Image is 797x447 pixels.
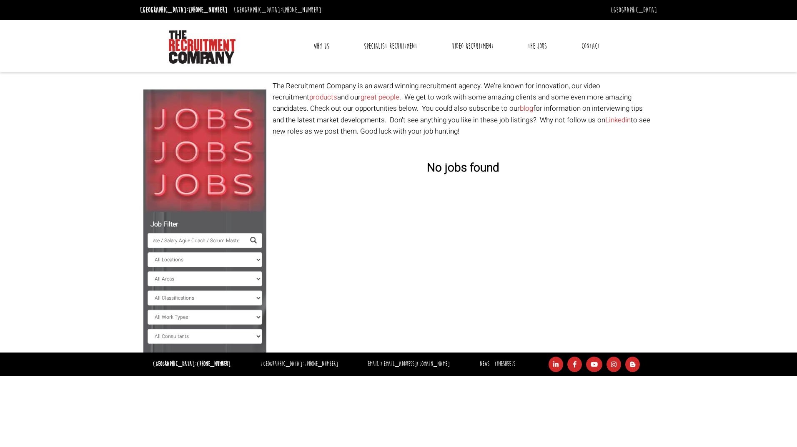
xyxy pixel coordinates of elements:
[169,30,236,64] img: The Recruitment Company
[521,36,553,57] a: The Jobs
[307,36,336,57] a: Why Us
[282,5,321,15] a: [PHONE_NUMBER]
[446,36,500,57] a: Video Recruitment
[273,80,654,137] p: The Recruitment Company is an award winning recruitment agency. We're known for innovation, our v...
[304,360,338,368] a: [PHONE_NUMBER]
[575,36,606,57] a: Contact
[605,115,631,125] a: Linkedin
[232,3,323,17] li: [GEOGRAPHIC_DATA]:
[381,360,450,368] a: [EMAIL_ADDRESS][DOMAIN_NAME]
[188,5,228,15] a: [PHONE_NUMBER]
[480,360,489,368] a: News
[143,89,266,212] img: Jobs, Jobs, Jobs
[366,358,452,370] li: Email:
[358,36,424,57] a: Specialist Recruitment
[258,358,340,370] li: [GEOGRAPHIC_DATA]:
[148,221,262,228] h5: Job Filter
[273,162,654,175] h3: No jobs found
[197,360,231,368] a: [PHONE_NUMBER]
[361,92,399,102] a: great people
[309,92,337,102] a: products
[494,360,515,368] a: Timesheets
[153,360,231,368] strong: [GEOGRAPHIC_DATA]:
[148,233,245,248] input: Search
[611,5,657,15] a: [GEOGRAPHIC_DATA]
[138,3,230,17] li: [GEOGRAPHIC_DATA]:
[520,103,533,114] a: blog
